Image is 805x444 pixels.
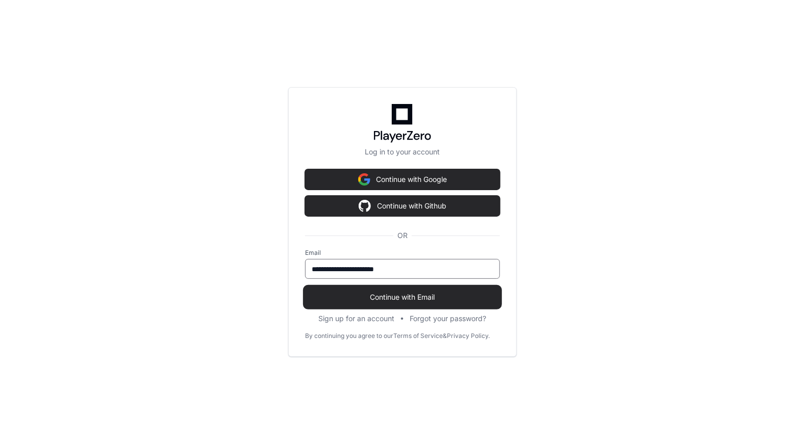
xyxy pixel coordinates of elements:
[305,249,500,257] label: Email
[358,169,370,190] img: Sign in with google
[319,314,395,324] button: Sign up for an account
[305,292,500,302] span: Continue with Email
[393,332,443,340] a: Terms of Service
[359,196,371,216] img: Sign in with google
[305,147,500,157] p: Log in to your account
[393,230,412,241] span: OR
[305,332,393,340] div: By continuing you agree to our
[305,196,500,216] button: Continue with Github
[443,332,447,340] div: &
[410,314,487,324] button: Forgot your password?
[447,332,490,340] a: Privacy Policy.
[305,169,500,190] button: Continue with Google
[305,287,500,307] button: Continue with Email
